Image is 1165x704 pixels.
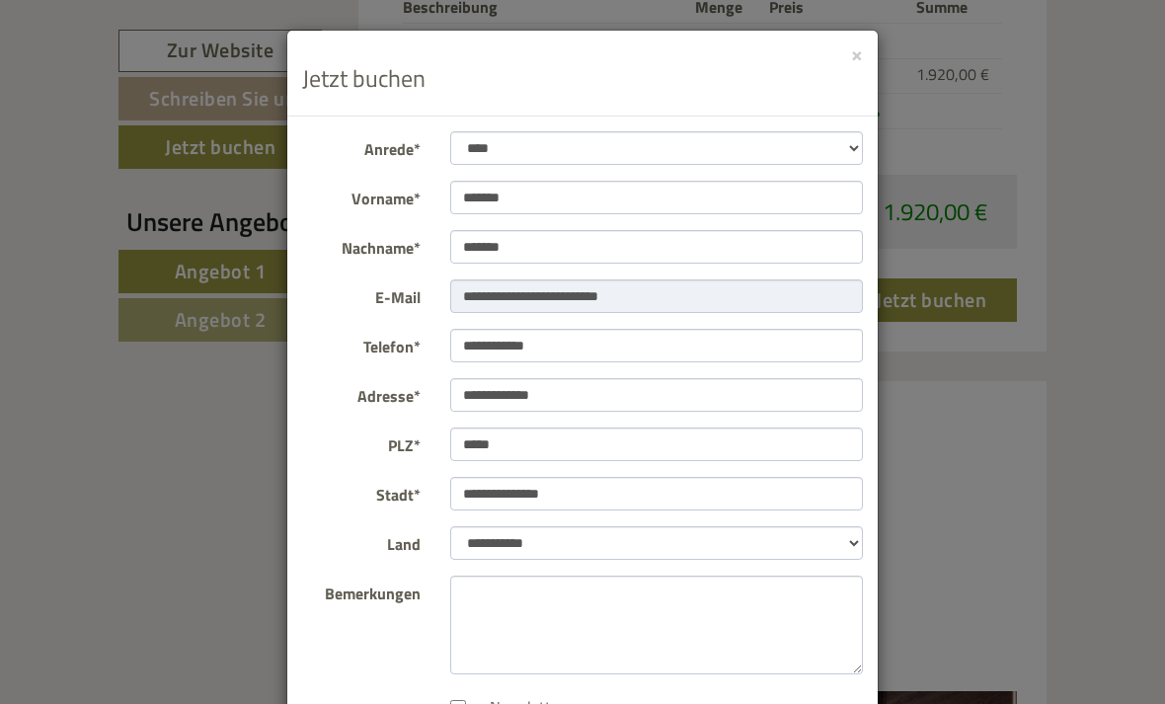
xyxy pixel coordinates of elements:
div: Guten Tag, wie können wir Ihnen helfen? [15,53,315,114]
div: [GEOGRAPHIC_DATA] [30,57,305,73]
label: Telefon* [287,329,435,358]
label: Stadt* [287,477,435,507]
label: Nachname* [287,230,435,260]
label: Adresse* [287,378,435,408]
label: Bemerkungen [287,576,435,605]
label: Land [287,526,435,556]
label: Anrede* [287,131,435,161]
label: Vorname* [287,181,435,210]
button: × [851,43,863,64]
h3: Jetzt buchen [302,65,863,91]
small: 12:24 [30,96,305,110]
button: Senden [503,511,630,555]
label: E-Mail [287,279,435,309]
div: Mittwoch [265,15,365,48]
